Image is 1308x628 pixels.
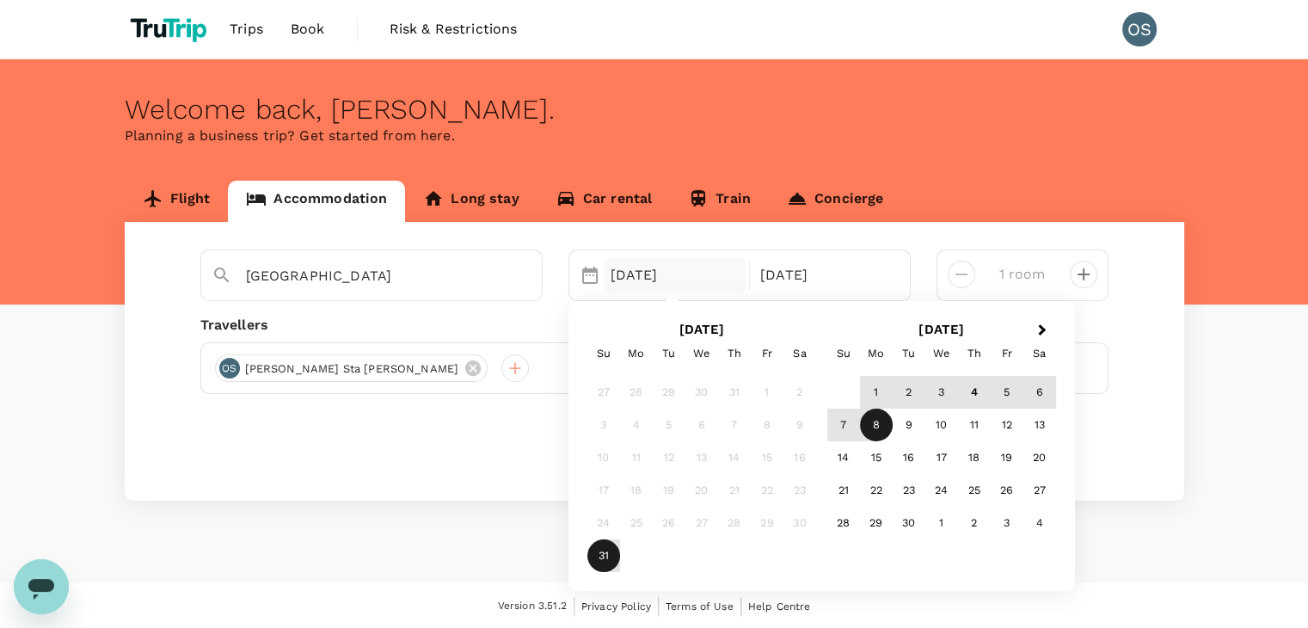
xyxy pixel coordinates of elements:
[925,409,958,441] div: Choose Wednesday, September 10th, 2025
[783,376,816,409] div: Not available Saturday, August 2nd, 2025
[925,441,958,474] div: Choose Wednesday, September 17th, 2025
[989,261,1056,288] input: Add rooms
[860,507,893,539] div: Choose Monday, September 29th, 2025
[235,360,470,378] span: [PERSON_NAME] Sta [PERSON_NAME]
[860,376,893,409] div: Not available Monday, September 1st, 2025
[769,181,901,222] a: Concierge
[751,409,783,441] div: Not available Friday, August 8th, 2025
[620,474,653,507] div: Not available Monday, August 18th, 2025
[991,441,1023,474] div: Choose Friday, September 19th, 2025
[958,507,991,539] div: Choose Thursday, October 2nd, 2025
[991,337,1023,370] div: Friday
[587,376,620,409] div: Not available Sunday, July 27th, 2025
[958,376,991,409] div: Choose Thursday, September 4th, 2025
[620,409,653,441] div: Not available Monday, August 4th, 2025
[991,376,1023,409] div: Choose Friday, September 5th, 2025
[718,474,751,507] div: Not available Thursday, August 21st, 2025
[783,441,816,474] div: Not available Saturday, August 16th, 2025
[390,19,518,40] span: Risk & Restrictions
[653,507,685,539] div: Not available Tuesday, August 26th, 2025
[893,474,925,507] div: Choose Tuesday, September 23rd, 2025
[1023,474,1056,507] div: Choose Saturday, September 27th, 2025
[587,337,620,370] div: Sunday
[783,337,816,370] div: Saturday
[587,539,620,572] div: Not available Sunday, August 31st, 2025
[893,337,925,370] div: Tuesday
[827,337,860,370] div: Sunday
[685,441,718,474] div: Not available Wednesday, August 13th, 2025
[685,409,718,441] div: Not available Wednesday, August 6th, 2025
[246,262,483,289] input: Search cities, hotels, work locations
[748,600,811,613] span: Help Centre
[958,409,991,441] div: Choose Thursday, September 11th, 2025
[653,376,685,409] div: Not available Tuesday, July 29th, 2025
[587,409,620,441] div: Not available Sunday, August 3rd, 2025
[1122,12,1157,46] div: OS
[925,474,958,507] div: Choose Wednesday, September 24th, 2025
[125,126,1184,146] p: Planning a business trip? Get started from here.
[685,507,718,539] div: Not available Wednesday, August 27th, 2025
[604,258,746,292] div: [DATE]
[125,10,217,48] img: TruTrip logo
[200,315,1108,336] div: Travellers
[748,597,811,616] a: Help Centre
[685,376,718,409] div: Not available Wednesday, July 30th, 2025
[14,559,69,614] iframe: Button to launch messaging window
[783,474,816,507] div: Not available Saturday, August 23rd, 2025
[587,441,620,474] div: Not available Sunday, August 10th, 2025
[827,409,860,441] div: Choose Sunday, September 7th, 2025
[925,337,958,370] div: Wednesday
[653,337,685,370] div: Tuesday
[587,376,816,572] div: Month August, 2025
[653,474,685,507] div: Not available Tuesday, August 19th, 2025
[821,322,1061,337] h2: [DATE]
[991,474,1023,507] div: Choose Friday, September 26th, 2025
[581,597,651,616] a: Privacy Policy
[783,409,816,441] div: Not available Saturday, August 9th, 2025
[405,181,537,222] a: Long stay
[653,409,685,441] div: Not available Tuesday, August 5th, 2025
[925,376,958,409] div: Not available Wednesday, September 3rd, 2025
[498,598,567,615] span: Version 3.51.2
[670,181,769,222] a: Train
[860,474,893,507] div: Choose Monday, September 22nd, 2025
[827,474,860,507] div: Choose Sunday, September 21st, 2025
[1023,507,1056,539] div: Choose Saturday, October 4th, 2025
[751,507,783,539] div: Not available Friday, August 29th, 2025
[587,507,620,539] div: Not available Sunday, August 24th, 2025
[827,507,860,539] div: Choose Sunday, September 28th, 2025
[530,274,533,278] button: Open
[860,409,893,441] div: Choose Monday, September 8th, 2025
[1023,409,1056,441] div: Choose Saturday, September 13th, 2025
[291,19,325,40] span: Book
[827,376,1056,539] div: Month September, 2025
[827,441,860,474] div: Choose Sunday, September 14th, 2025
[620,337,653,370] div: Monday
[991,507,1023,539] div: Choose Friday, October 3rd, 2025
[581,600,651,613] span: Privacy Policy
[1070,261,1097,288] button: decrease
[751,441,783,474] div: Not available Friday, August 15th, 2025
[620,376,653,409] div: Not available Monday, July 28th, 2025
[1023,441,1056,474] div: Choose Saturday, September 20th, 2025
[1023,376,1056,409] div: Choose Saturday, September 6th, 2025
[620,441,653,474] div: Not available Monday, August 11th, 2025
[783,507,816,539] div: Not available Saturday, August 30th, 2025
[653,441,685,474] div: Not available Tuesday, August 12th, 2025
[958,337,991,370] div: Thursday
[666,597,734,616] a: Terms of Use
[718,376,751,409] div: Not available Thursday, July 31st, 2025
[219,358,240,379] div: OS
[860,441,893,474] div: Choose Monday, September 15th, 2025
[125,181,229,222] a: Flight
[685,474,718,507] div: Not available Wednesday, August 20th, 2025
[685,337,718,370] div: Wednesday
[537,181,671,222] a: Car rental
[893,507,925,539] div: Choose Tuesday, September 30th, 2025
[215,354,488,382] div: OS[PERSON_NAME] Sta [PERSON_NAME]
[1023,337,1056,370] div: Saturday
[718,441,751,474] div: Not available Thursday, August 14th, 2025
[751,376,783,409] div: Not available Friday, August 1st, 2025
[751,474,783,507] div: Not available Friday, August 22nd, 2025
[753,258,896,292] div: [DATE]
